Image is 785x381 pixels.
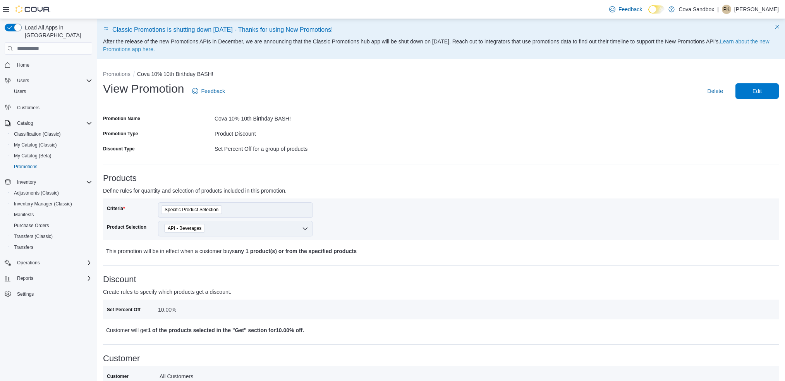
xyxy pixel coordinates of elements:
[11,210,92,219] span: Manifests
[107,307,141,313] label: Set Percent Off
[618,5,642,13] span: Feedback
[14,222,49,229] span: Purchase Orders
[2,75,95,86] button: Users
[103,174,779,183] h3: Products
[11,140,92,150] span: My Catalog (Classic)
[708,87,723,95] span: Delete
[11,129,92,139] span: Classification (Classic)
[11,232,56,241] a: Transfers (Classic)
[17,275,33,281] span: Reports
[103,186,610,195] p: Define rules for quantity and selection of products included in this promotion.
[215,128,441,137] div: Product Discount
[11,151,92,160] span: My Catalog (Beta)
[103,71,131,77] button: Promotions
[8,161,95,172] button: Promotions
[723,5,730,14] span: PK
[14,258,43,267] button: Operations
[137,71,213,77] button: Cova 10% 10th Birthday BASH!
[14,289,92,299] span: Settings
[14,178,92,187] span: Inventory
[11,87,29,96] a: Users
[14,274,36,283] button: Reports
[2,102,95,113] button: Customers
[14,103,43,112] a: Customers
[158,303,262,313] div: 10.00%
[14,76,32,85] button: Users
[107,373,129,379] label: Customer
[735,83,779,99] button: Edit
[2,288,95,300] button: Settings
[8,188,95,198] button: Adjustments (Classic)
[11,129,64,139] a: Classification (Classic)
[2,257,95,268] button: Operations
[14,76,92,85] span: Users
[14,119,92,128] span: Catalog
[704,83,726,99] button: Delete
[11,243,92,252] span: Transfers
[11,232,92,241] span: Transfers (Classic)
[103,275,779,284] h3: Discount
[106,247,608,256] p: This promotion will be in effect when a customer buys
[14,178,39,187] button: Inventory
[103,146,135,152] label: Discount Type
[14,290,37,299] a: Settings
[2,118,95,129] button: Catalog
[17,120,33,126] span: Catalog
[103,70,779,79] nav: An example of EuiBreadcrumbs
[215,112,441,122] div: Cova 10% 10th Birthday BASH!
[14,164,38,170] span: Promotions
[11,243,36,252] a: Transfers
[17,62,29,68] span: Home
[2,273,95,284] button: Reports
[14,212,34,218] span: Manifests
[14,258,92,267] span: Operations
[148,327,304,333] b: 1 of the products selected in the "Get" section for 10.00% off .
[8,150,95,161] button: My Catalog (Beta)
[103,116,140,122] label: Promotion Name
[14,102,92,112] span: Customers
[11,87,92,96] span: Users
[8,198,95,209] button: Inventory Manager (Classic)
[11,188,92,198] span: Adjustments (Classic)
[103,287,610,297] p: Create rules to specify which products get a discount.
[14,153,52,159] span: My Catalog (Beta)
[103,354,779,363] h3: Customer
[11,199,92,209] span: Inventory Manager (Classic)
[103,38,779,53] p: After the release of the new Promotions APIs in December, we are announcing that the Classic Prom...
[14,244,33,250] span: Transfers
[103,81,184,97] h1: View Promotion
[15,5,50,13] img: Cova
[722,5,731,14] div: Prajkta Kusurkar
[11,210,37,219] a: Manifests
[215,143,441,152] div: Set Percent Off for a group of products
[22,24,92,39] span: Load All Apps in [GEOGRAPHIC_DATA]
[14,119,36,128] button: Catalog
[14,60,92,70] span: Home
[17,291,34,297] span: Settings
[8,129,95,140] button: Classification (Classic)
[606,2,645,17] a: Feedback
[8,231,95,242] button: Transfers (Classic)
[14,274,92,283] span: Reports
[14,88,26,95] span: Users
[14,131,61,137] span: Classification (Classic)
[8,86,95,97] button: Users
[189,83,228,99] a: Feedback
[165,206,218,214] span: Specific Product Selection
[14,60,33,70] a: Home
[161,205,222,214] span: Specific Product Selection
[679,5,714,14] p: Cova Sandbox
[734,5,779,14] p: [PERSON_NAME]
[103,25,779,34] p: Classic Promotions is shutting down [DATE] - Thanks for using New Promotions!
[11,221,92,230] span: Purchase Orders
[11,151,55,160] a: My Catalog (Beta)
[201,87,225,95] span: Feedback
[14,190,59,196] span: Adjustments (Classic)
[107,205,125,212] label: Criteria
[14,142,57,148] span: My Catalog (Classic)
[17,179,36,185] span: Inventory
[717,5,719,14] p: |
[8,242,95,253] button: Transfers
[11,162,41,171] a: Promotions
